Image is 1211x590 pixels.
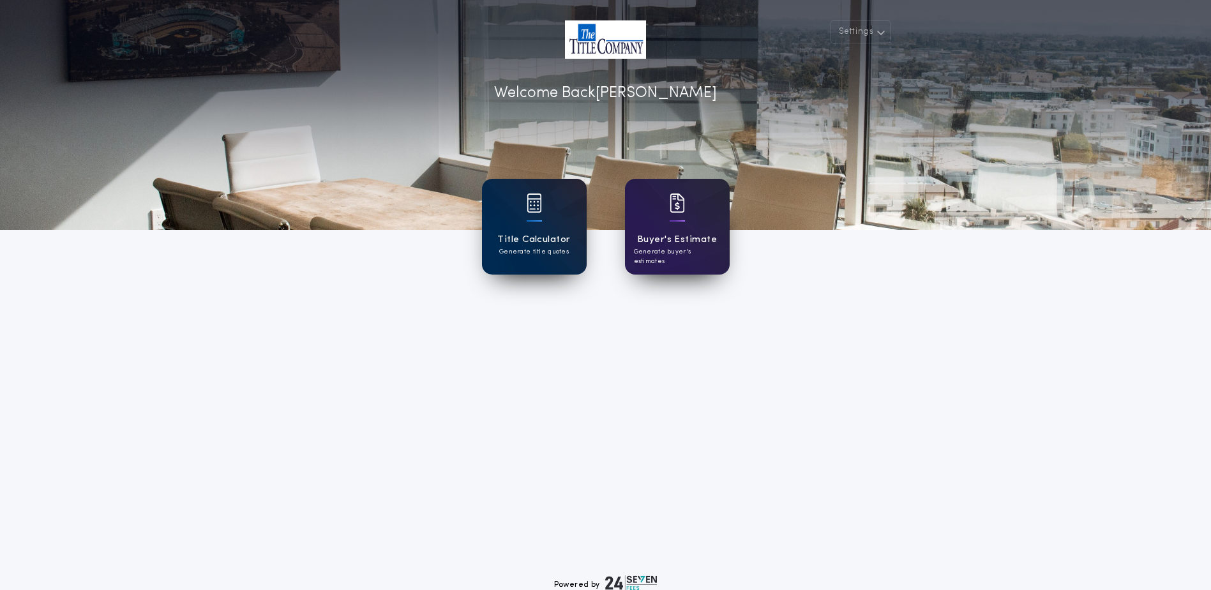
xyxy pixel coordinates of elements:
h1: Buyer's Estimate [637,232,717,247]
img: account-logo [565,20,646,59]
img: card icon [670,193,685,213]
p: Welcome Back [PERSON_NAME] [494,82,717,105]
p: Generate buyer's estimates [634,247,721,266]
button: Settings [831,20,891,43]
img: card icon [527,193,542,213]
h1: Title Calculator [497,232,570,247]
a: card iconBuyer's EstimateGenerate buyer's estimates [625,179,730,275]
a: card iconTitle CalculatorGenerate title quotes [482,179,587,275]
p: Generate title quotes [499,247,569,257]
